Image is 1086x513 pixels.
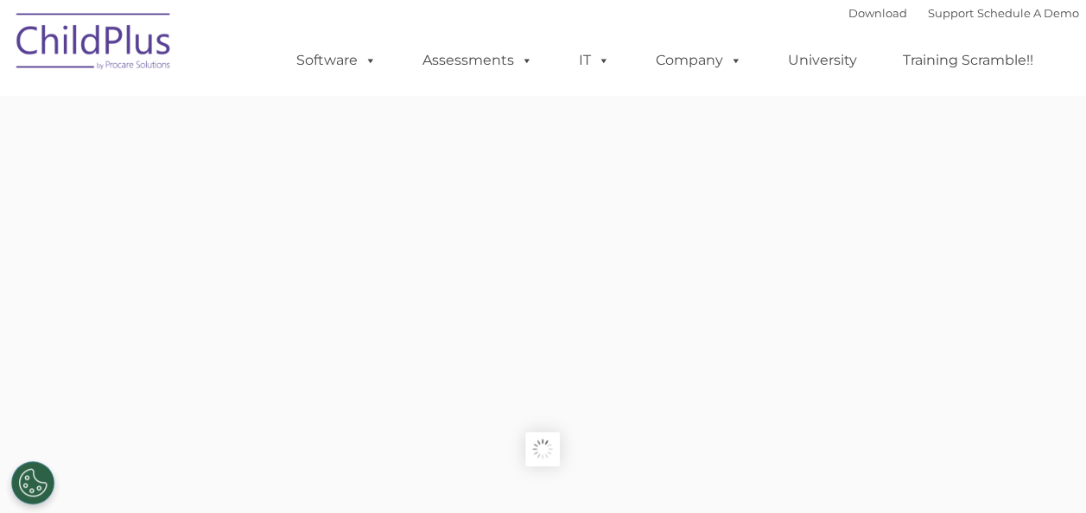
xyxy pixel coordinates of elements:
a: Training Scramble!! [886,43,1051,78]
img: ChildPlus by Procare Solutions [8,1,181,87]
a: Support [928,6,974,20]
a: University [771,43,874,78]
a: Download [848,6,907,20]
a: Schedule A Demo [977,6,1079,20]
a: Assessments [405,43,550,78]
a: IT [562,43,627,78]
button: Cookies Settings [11,461,54,504]
font: | [848,6,1079,20]
a: Company [638,43,759,78]
a: Software [279,43,394,78]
